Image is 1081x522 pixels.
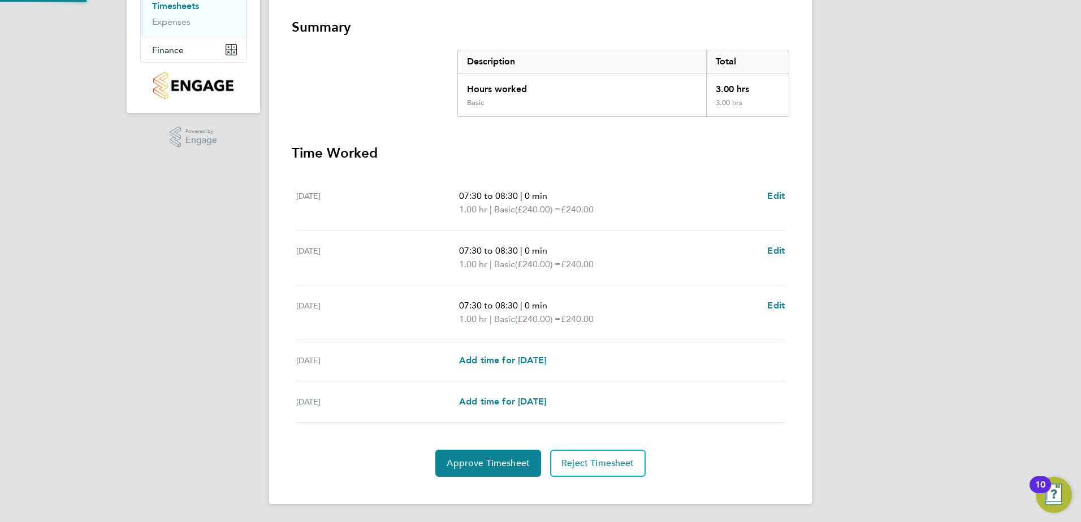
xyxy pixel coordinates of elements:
[490,259,492,269] span: |
[767,189,785,203] a: Edit
[459,300,518,311] span: 07:30 to 08:30
[459,354,546,367] a: Add time for [DATE]
[459,355,546,366] span: Add time for [DATE]
[457,50,789,117] div: Summary
[296,244,459,271] div: [DATE]
[706,73,789,98] div: 3.00 hrs
[292,18,789,36] h3: Summary
[706,50,789,73] div: Total
[170,127,218,148] a: Powered byEngage
[459,190,518,201] span: 07:30 to 08:30
[152,45,184,55] span: Finance
[767,245,785,256] span: Edit
[153,72,233,99] img: countryside-properties-logo-retina.png
[767,299,785,312] a: Edit
[561,314,594,324] span: £240.00
[458,73,706,98] div: Hours worked
[561,458,634,469] span: Reject Timesheet
[550,450,646,477] button: Reject Timesheet
[296,395,459,408] div: [DATE]
[185,127,217,136] span: Powered by
[767,190,785,201] span: Edit
[459,259,487,269] span: 1.00 hr
[515,259,561,269] span: (£240.00) =
[467,98,484,107] div: Basic
[447,458,530,469] span: Approve Timesheet
[767,300,785,311] span: Edit
[494,258,515,271] span: Basic
[706,98,789,116] div: 3.00 hrs
[292,18,789,477] section: Timesheet
[767,244,785,258] a: Edit
[1036,477,1072,513] button: Open Resource Center, 10 new notifications
[525,300,547,311] span: 0 min
[494,312,515,326] span: Basic
[141,37,246,62] button: Finance
[520,245,522,256] span: |
[520,300,522,311] span: |
[435,450,541,477] button: Approve Timesheet
[459,245,518,256] span: 07:30 to 08:30
[520,190,522,201] span: |
[459,396,546,407] span: Add time for [DATE]
[458,50,706,73] div: Description
[1035,485,1045,499] div: 10
[561,204,594,215] span: £240.00
[152,1,199,11] a: Timesheets
[185,136,217,145] span: Engage
[459,395,546,408] a: Add time for [DATE]
[525,190,547,201] span: 0 min
[140,72,247,99] a: Go to home page
[515,204,561,215] span: (£240.00) =
[525,245,547,256] span: 0 min
[494,203,515,216] span: Basic
[561,259,594,269] span: £240.00
[296,189,459,216] div: [DATE]
[459,204,487,215] span: 1.00 hr
[296,354,459,367] div: [DATE]
[490,314,492,324] span: |
[459,314,487,324] span: 1.00 hr
[515,314,561,324] span: (£240.00) =
[152,16,191,27] a: Expenses
[296,299,459,326] div: [DATE]
[292,144,789,162] h3: Time Worked
[490,204,492,215] span: |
